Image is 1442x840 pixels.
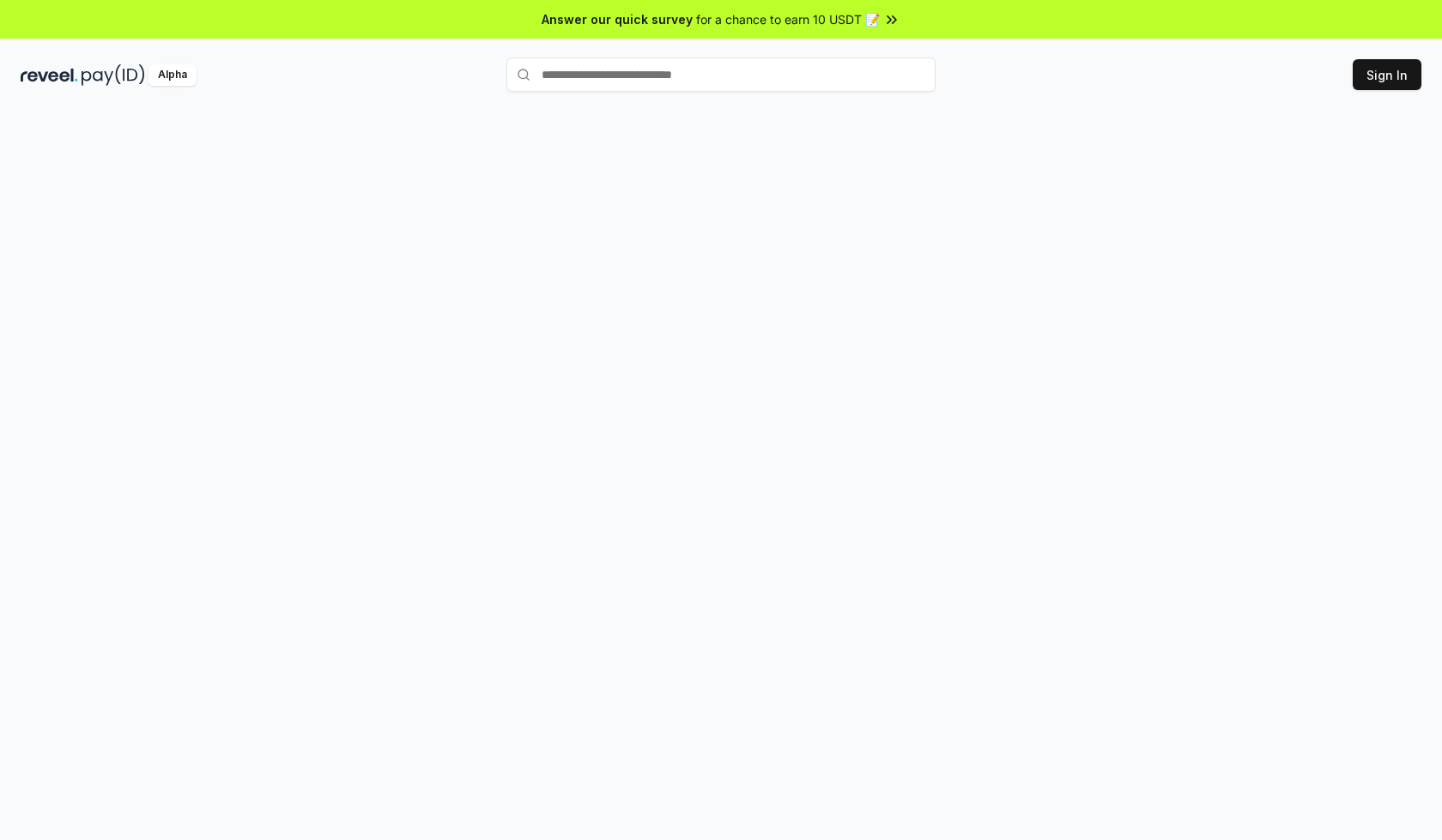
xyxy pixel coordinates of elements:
[82,64,145,86] img: pay_id
[696,10,880,28] span: for a chance to earn 10 USDT 📝
[1353,59,1421,90] button: Sign In
[542,10,693,28] span: Answer our quick survey
[21,64,78,86] img: reveel_dark
[148,64,197,86] div: Alpha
